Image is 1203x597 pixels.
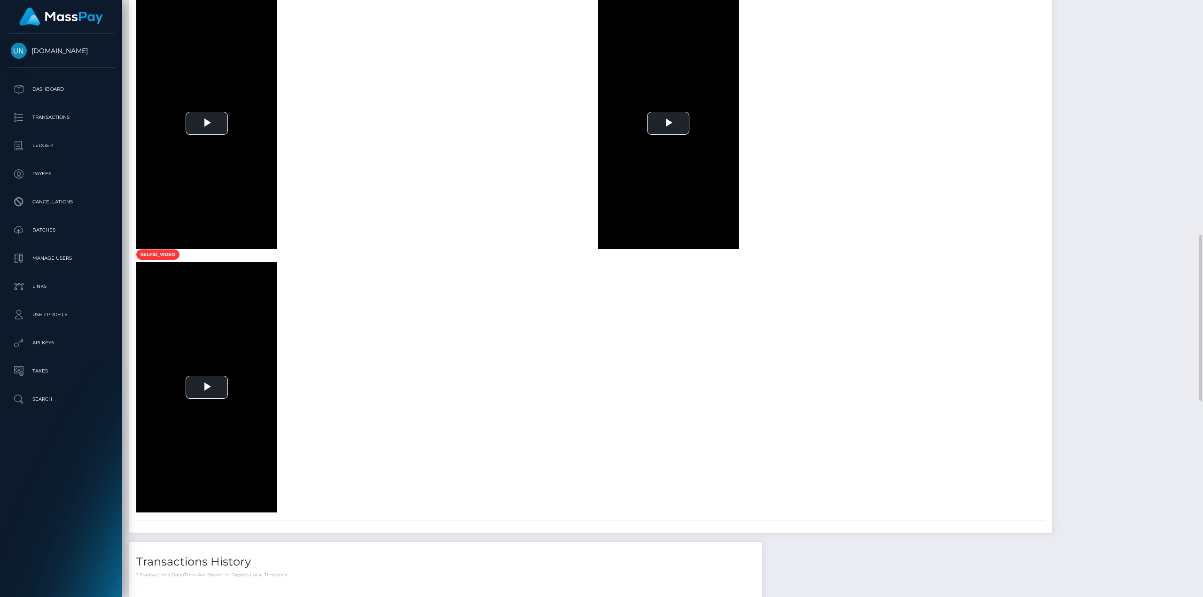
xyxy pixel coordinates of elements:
p: Search [11,392,111,406]
a: Batches [7,218,115,242]
p: * Transactions date/time are shown in payee's local timezone [136,571,755,578]
a: Ledger [7,134,115,157]
p: Transactions [11,110,111,124]
a: Transactions [7,106,115,129]
p: Dashboard [11,82,111,96]
button: Play Video [186,112,228,135]
span: [DOMAIN_NAME] [7,47,115,55]
p: Taxes [11,364,111,378]
a: Manage Users [7,247,115,270]
img: Unlockt.me [11,43,27,59]
h4: Transactions History [136,554,755,570]
a: Taxes [7,359,115,383]
p: Ledger [11,139,111,153]
span: selfid_video [136,249,180,260]
p: User Profile [11,308,111,322]
p: Manage Users [11,251,111,265]
a: Dashboard [7,78,115,101]
a: Links [7,275,115,298]
p: Payees [11,167,111,181]
button: Play Video [647,112,689,135]
button: Play Video [186,376,228,399]
a: Search [7,388,115,411]
img: MassPay Logo [19,8,103,26]
a: Cancellations [7,190,115,214]
a: Payees [7,162,115,186]
p: Cancellations [11,195,111,209]
p: API Keys [11,336,111,350]
p: Batches [11,223,111,237]
a: API Keys [7,331,115,355]
p: Links [11,279,111,294]
a: User Profile [7,303,115,326]
div: Video Player [136,262,277,512]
